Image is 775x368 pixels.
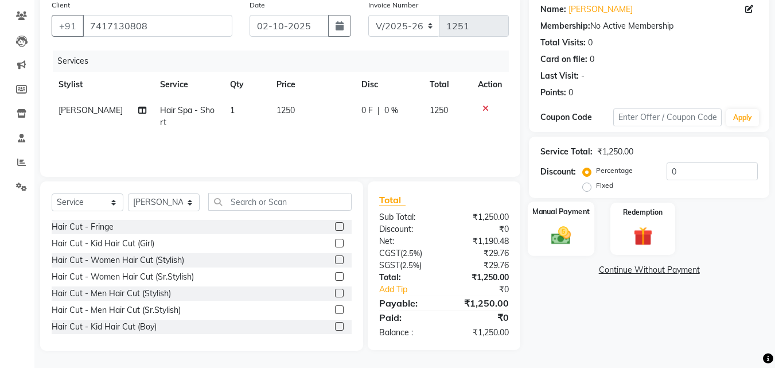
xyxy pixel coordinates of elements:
div: ₹0 [444,311,517,324]
div: Card on file: [540,53,587,65]
div: Membership: [540,20,590,32]
span: SGST [379,260,400,270]
div: Last Visit: [540,70,579,82]
button: +91 [52,15,84,37]
span: 1250 [276,105,295,115]
div: Hair Cut - Men Hair Cut (Sr.Stylish) [52,304,181,316]
a: [PERSON_NAME] [568,3,633,16]
div: Hair Cut - Fringe [52,221,114,233]
label: Percentage [596,165,633,176]
div: Services [53,51,517,72]
span: 0 % [384,104,398,117]
div: Hair Cut - Men Hair Cut (Stylish) [52,288,171,300]
img: _gift.svg [628,224,659,248]
div: 0 [590,53,594,65]
div: Total: [371,272,444,284]
span: Hair Spa - Short [160,105,215,127]
span: 1250 [430,105,448,115]
div: ( ) [371,259,444,272]
div: Payable: [371,296,444,310]
th: Qty [223,72,270,98]
div: Total Visits: [540,37,586,49]
label: Redemption [623,207,663,218]
div: Hair Cut - Women Hair Cut (Stylish) [52,254,184,266]
th: Stylist [52,72,153,98]
div: ₹1,250.00 [444,296,517,310]
th: Total [423,72,472,98]
div: ₹1,190.48 [444,235,517,247]
a: Continue Without Payment [531,264,767,276]
img: _cash.svg [545,224,577,247]
div: ₹29.76 [444,259,517,272]
div: ₹1,250.00 [444,272,517,284]
a: Add Tip [371,284,456,296]
div: Net: [371,235,444,247]
div: No Active Membership [540,20,758,32]
input: Search or Scan [208,193,352,211]
span: Total [379,194,406,206]
span: CGST [379,248,400,258]
input: Enter Offer / Coupon Code [613,109,722,126]
div: ₹29.76 [444,247,517,259]
div: Discount: [371,223,444,235]
div: Service Total: [540,146,593,158]
span: 2.5% [402,261,419,270]
div: Paid: [371,311,444,324]
input: Search by Name/Mobile/Email/Code [83,15,232,37]
div: ₹1,250.00 [444,211,517,223]
div: ₹0 [457,284,518,296]
div: Name: [540,3,566,16]
div: Hair Cut - Women Hair Cut (Sr.Stylish) [52,271,194,283]
div: Discount: [540,166,576,178]
div: Hair Cut - Kid Hair Cut (Boy) [52,321,157,333]
div: ₹1,250.00 [444,327,517,339]
span: 2.5% [403,249,420,258]
span: [PERSON_NAME] [59,105,123,115]
div: Balance : [371,327,444,339]
label: Fixed [596,180,613,191]
span: | [377,104,380,117]
span: 0 F [361,104,373,117]
div: ₹0 [444,223,517,235]
th: Service [153,72,223,98]
div: Sub Total: [371,211,444,223]
div: Hair Cut - Kid Hair Cut (Girl) [52,238,154,250]
label: Manual Payment [532,206,590,217]
div: Coupon Code [540,111,613,123]
div: ₹1,250.00 [597,146,633,158]
div: 0 [588,37,593,49]
div: ( ) [371,247,444,259]
div: 0 [568,87,573,99]
th: Disc [355,72,423,98]
div: - [581,70,585,82]
th: Action [471,72,509,98]
div: Points: [540,87,566,99]
th: Price [270,72,355,98]
button: Apply [726,109,759,126]
span: 1 [230,105,235,115]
